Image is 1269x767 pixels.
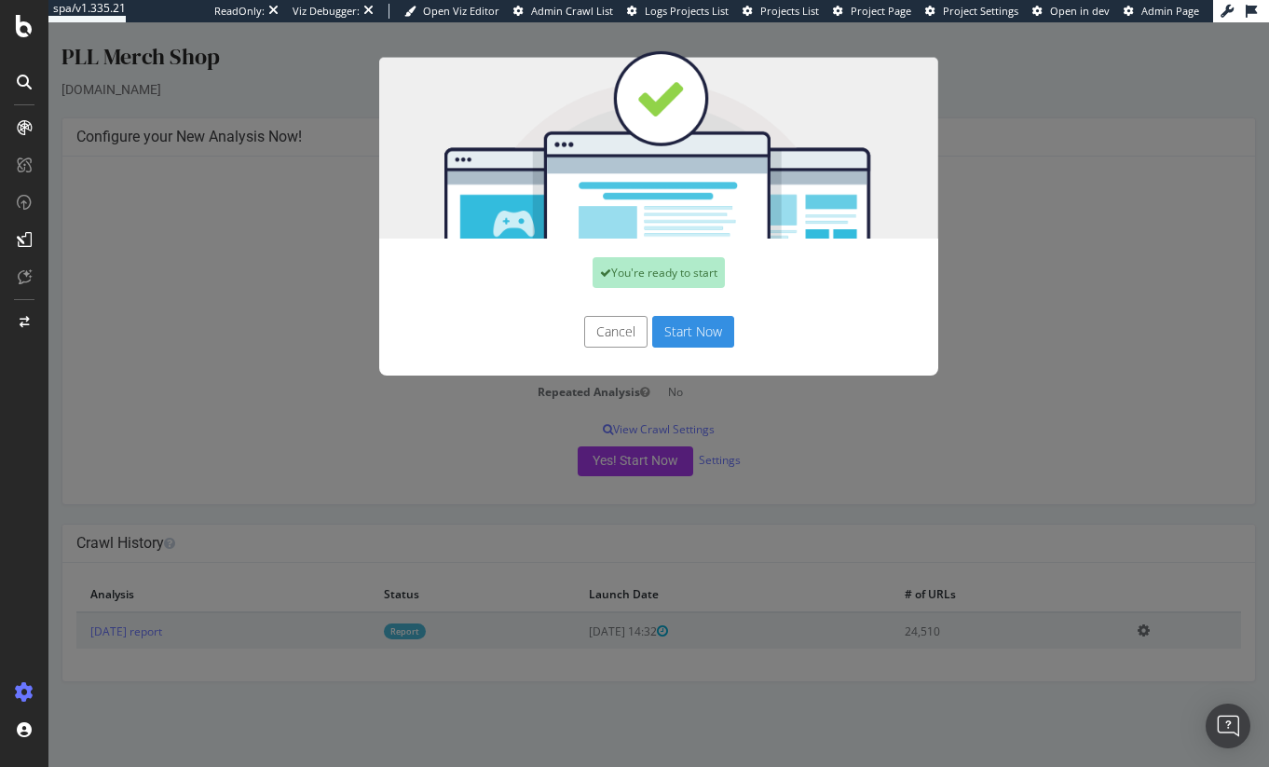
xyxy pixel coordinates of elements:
[645,4,729,18] span: Logs Projects List
[1141,4,1199,18] span: Admin Page
[404,4,499,19] a: Open Viz Editor
[851,4,911,18] span: Project Page
[513,4,613,19] a: Admin Crawl List
[536,294,599,325] button: Cancel
[1124,4,1199,19] a: Admin Page
[544,235,676,266] div: You're ready to start
[531,4,613,18] span: Admin Crawl List
[925,4,1018,19] a: Project Settings
[331,28,890,216] img: You're all set!
[1206,704,1250,748] div: Open Intercom Messenger
[1032,4,1110,19] a: Open in dev
[214,4,265,19] div: ReadOnly:
[293,4,360,19] div: Viz Debugger:
[760,4,819,18] span: Projects List
[604,294,686,325] button: Start Now
[423,4,499,18] span: Open Viz Editor
[627,4,729,19] a: Logs Projects List
[943,4,1018,18] span: Project Settings
[743,4,819,19] a: Projects List
[1050,4,1110,18] span: Open in dev
[833,4,911,19] a: Project Page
